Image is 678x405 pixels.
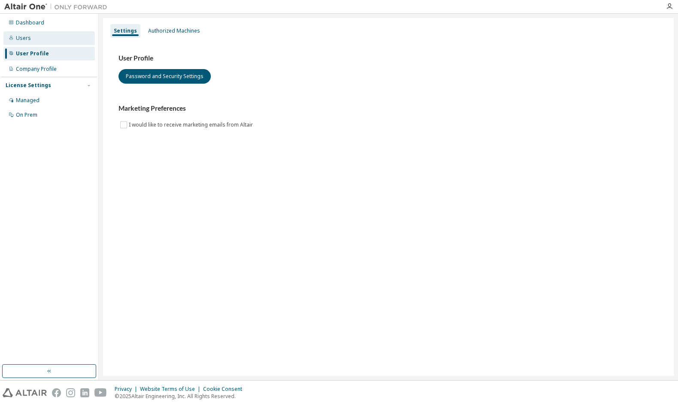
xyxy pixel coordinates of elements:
[140,386,203,393] div: Website Terms of Use
[119,104,658,113] h3: Marketing Preferences
[6,82,51,89] div: License Settings
[52,388,61,397] img: facebook.svg
[4,3,112,11] img: Altair One
[3,388,47,397] img: altair_logo.svg
[66,388,75,397] img: instagram.svg
[119,54,658,63] h3: User Profile
[16,35,31,42] div: Users
[119,69,211,84] button: Password and Security Settings
[16,50,49,57] div: User Profile
[148,27,200,34] div: Authorized Machines
[114,27,137,34] div: Settings
[115,386,140,393] div: Privacy
[16,66,57,73] div: Company Profile
[115,393,247,400] p: © 2025 Altair Engineering, Inc. All Rights Reserved.
[16,97,40,104] div: Managed
[94,388,107,397] img: youtube.svg
[129,120,255,130] label: I would like to receive marketing emails from Altair
[80,388,89,397] img: linkedin.svg
[16,112,37,118] div: On Prem
[203,386,247,393] div: Cookie Consent
[16,19,44,26] div: Dashboard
